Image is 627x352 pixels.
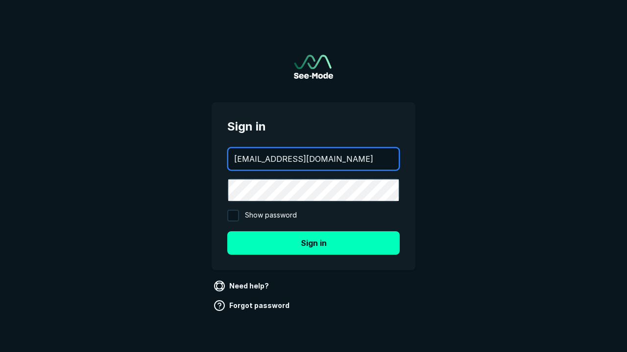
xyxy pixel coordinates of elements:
[294,55,333,79] img: See-Mode Logo
[228,148,399,170] input: your@email.com
[294,55,333,79] a: Go to sign in
[212,298,293,313] a: Forgot password
[212,278,273,294] a: Need help?
[245,210,297,221] span: Show password
[227,231,400,255] button: Sign in
[227,118,400,135] span: Sign in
